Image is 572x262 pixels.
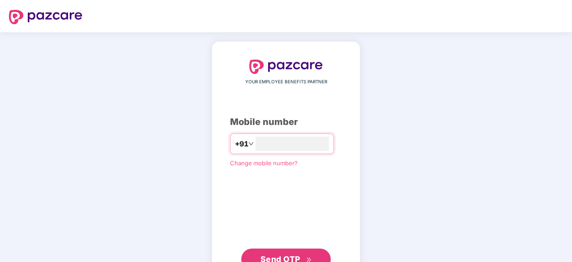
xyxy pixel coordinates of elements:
span: YOUR EMPLOYEE BENEFITS PARTNER [245,78,327,86]
span: +91 [235,138,248,150]
img: logo [9,10,82,24]
span: down [248,141,254,146]
div: Mobile number [230,115,342,129]
a: Change mobile number? [230,159,298,167]
img: logo [249,60,323,74]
